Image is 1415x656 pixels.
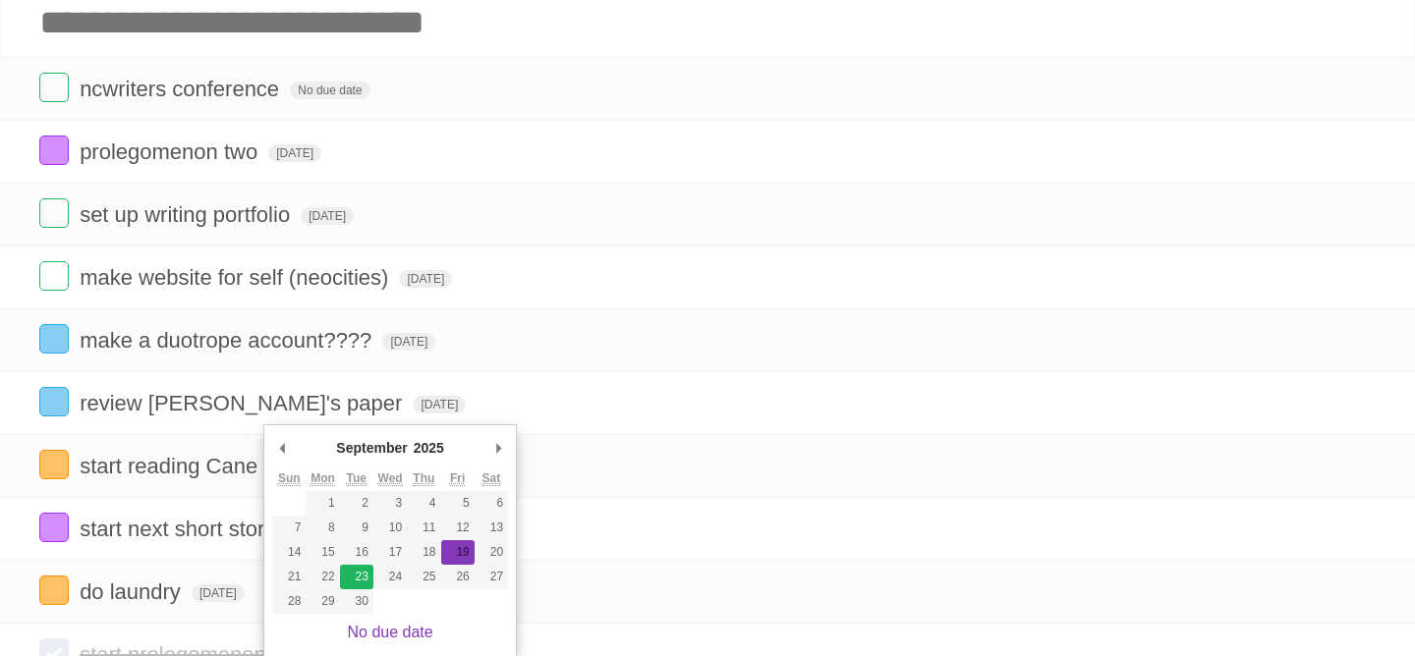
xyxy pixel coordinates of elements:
span: No due date [290,82,369,99]
button: 21 [272,565,306,589]
label: Done [39,450,69,479]
button: 18 [407,540,440,565]
button: 28 [272,589,306,614]
button: 22 [306,565,339,589]
span: prolegomenon two [80,139,262,164]
button: 17 [373,540,407,565]
button: 2 [340,491,373,516]
button: 10 [373,516,407,540]
button: 27 [475,565,508,589]
button: 15 [306,540,339,565]
button: 9 [340,516,373,540]
abbr: Sunday [278,471,301,486]
button: 19 [441,540,475,565]
label: Done [39,261,69,291]
button: 3 [373,491,407,516]
abbr: Thursday [413,471,434,486]
button: 13 [475,516,508,540]
span: ncwriters conference [80,77,284,101]
button: 5 [441,491,475,516]
abbr: Saturday [482,471,501,486]
button: 30 [340,589,373,614]
button: 29 [306,589,339,614]
button: 14 [272,540,306,565]
span: [DATE] [413,396,466,413]
span: [DATE] [192,584,245,602]
button: 6 [475,491,508,516]
div: 2025 [411,433,447,463]
abbr: Friday [450,471,465,486]
span: start reading Cane (read all if possible) [80,454,456,478]
span: [DATE] [382,333,435,351]
button: 8 [306,516,339,540]
button: Previous Month [272,433,292,463]
label: Done [39,198,69,228]
label: Done [39,513,69,542]
span: make website for self (neocities) [80,265,393,290]
button: 16 [340,540,373,565]
abbr: Wednesday [378,471,403,486]
button: 24 [373,565,407,589]
div: September [333,433,410,463]
span: do laundry [80,579,186,604]
button: 20 [475,540,508,565]
button: 23 [340,565,373,589]
button: 25 [407,565,440,589]
label: Done [39,387,69,416]
label: Done [39,324,69,354]
button: 7 [272,516,306,540]
a: No due date [348,624,433,640]
button: 4 [407,491,440,516]
span: make a duotrope account???? [80,328,376,353]
button: 1 [306,491,339,516]
abbr: Tuesday [347,471,367,486]
span: [DATE] [301,207,354,225]
button: 12 [441,516,475,540]
span: start next short story [80,517,280,541]
button: Next Month [488,433,508,463]
label: Done [39,575,69,605]
label: Done [39,73,69,102]
abbr: Monday [311,471,335,486]
span: [DATE] [268,144,321,162]
span: set up writing portfolio [80,202,295,227]
span: review [PERSON_NAME]'s paper [80,391,407,415]
span: [DATE] [399,270,452,288]
button: 26 [441,565,475,589]
label: Done [39,136,69,165]
button: 11 [407,516,440,540]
